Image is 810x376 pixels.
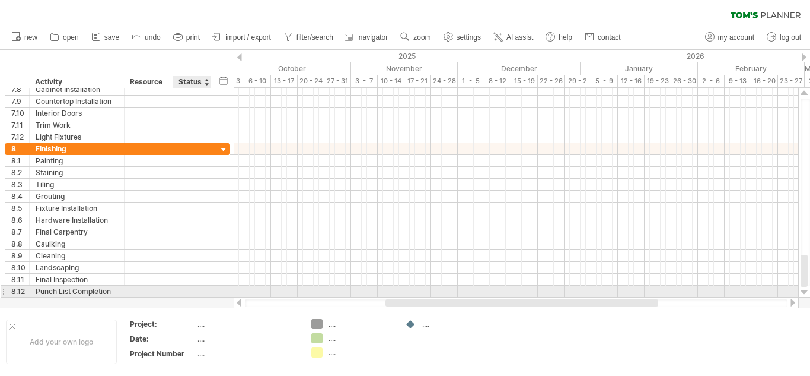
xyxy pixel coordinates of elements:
[506,33,533,42] span: AI assist
[145,33,161,42] span: undo
[324,75,351,87] div: 27 - 31
[11,203,29,214] div: 8.5
[397,30,434,45] a: zoom
[6,320,117,364] div: Add your own logo
[35,76,117,88] div: Activity
[378,75,404,87] div: 10 - 14
[296,33,333,42] span: filter/search
[484,75,511,87] div: 8 - 12
[11,131,29,143] div: 7.12
[11,167,29,178] div: 8.2
[422,319,487,329] div: ....
[225,33,271,42] span: import / export
[441,30,484,45] a: settings
[413,33,430,42] span: zoom
[63,33,79,42] span: open
[36,108,118,119] div: Interior Doors
[702,30,758,45] a: my account
[778,75,805,87] div: 23 - 27
[543,30,576,45] a: help
[359,33,388,42] span: navigator
[8,30,41,45] a: new
[36,131,118,143] div: Light Fixtures
[298,75,324,87] div: 20 - 24
[511,75,538,87] div: 15 - 19
[645,75,671,87] div: 19 - 23
[598,33,621,42] span: contact
[36,274,118,285] div: Final Inspection
[24,33,37,42] span: new
[197,349,297,359] div: ....
[581,62,698,75] div: January 2026
[36,167,118,178] div: Staining
[764,30,805,45] a: log out
[718,33,754,42] span: my account
[244,75,271,87] div: 6 - 10
[725,75,751,87] div: 9 - 13
[11,119,29,131] div: 7.11
[11,155,29,166] div: 8.1
[11,226,29,238] div: 8.7
[351,75,378,87] div: 3 - 7
[209,30,275,45] a: import / export
[129,30,164,45] a: undo
[178,76,205,88] div: Status
[490,30,537,45] a: AI assist
[36,191,118,202] div: Grouting
[698,62,805,75] div: February 2026
[671,75,698,87] div: 26 - 30
[11,214,29,226] div: 8.6
[36,96,118,107] div: Countertop Installation
[11,84,29,95] div: 7.8
[329,347,393,358] div: ....
[36,214,118,226] div: Hardware Installation
[11,191,29,202] div: 8.4
[88,30,123,45] a: save
[11,143,29,154] div: 8
[36,84,118,95] div: Cabinet Installation
[36,119,118,131] div: Trim Work
[130,319,195,329] div: Project:
[36,155,118,166] div: Painting
[458,62,581,75] div: December 2025
[11,238,29,249] div: 8.8
[36,143,118,154] div: Finishing
[618,75,645,87] div: 12 - 16
[582,30,624,45] a: contact
[104,33,119,42] span: save
[11,108,29,119] div: 7.10
[228,62,351,75] div: October 2025
[559,33,572,42] span: help
[197,319,297,329] div: ....
[280,30,337,45] a: filter/search
[565,75,591,87] div: 29 - 2
[11,274,29,285] div: 8.11
[130,334,195,344] div: Date:
[36,179,118,190] div: Tiling
[11,250,29,261] div: 8.9
[11,262,29,273] div: 8.10
[404,75,431,87] div: 17 - 21
[351,62,458,75] div: November 2025
[130,76,166,88] div: Resource
[458,75,484,87] div: 1 - 5
[343,30,391,45] a: navigator
[329,333,393,343] div: ....
[11,96,29,107] div: 7.9
[11,179,29,190] div: 8.3
[197,334,297,344] div: ....
[36,286,118,297] div: Punch List Completion
[130,349,195,359] div: Project Number
[36,262,118,273] div: Landscaping
[36,226,118,238] div: Final Carpentry
[36,238,118,249] div: Caulking
[431,75,458,87] div: 24 - 28
[751,75,778,87] div: 16 - 20
[170,30,203,45] a: print
[186,33,200,42] span: print
[457,33,481,42] span: settings
[271,75,298,87] div: 13 - 17
[11,286,29,297] div: 8.12
[698,75,725,87] div: 2 - 6
[36,250,118,261] div: Cleaning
